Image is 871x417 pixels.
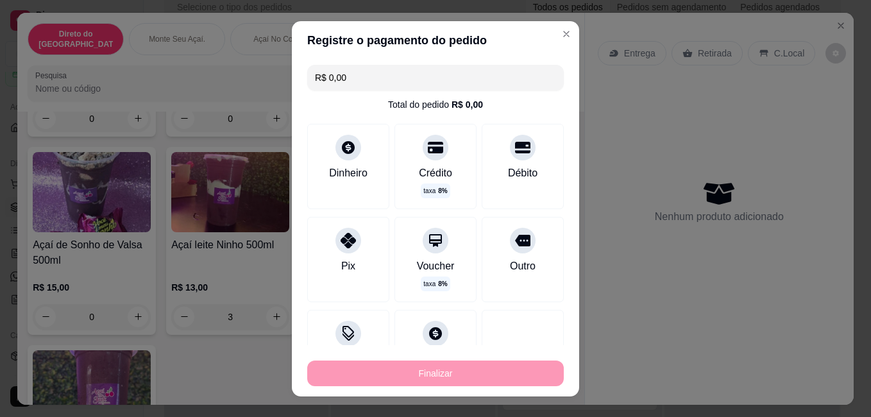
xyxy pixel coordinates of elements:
[341,259,355,274] div: Pix
[417,259,455,274] div: Voucher
[508,166,537,181] div: Débito
[438,279,447,289] span: 8 %
[329,166,368,181] div: Dinheiro
[315,65,556,90] input: Ex.: hambúrguer de cordeiro
[388,98,483,111] div: Total do pedido
[438,186,447,196] span: 8 %
[423,279,447,289] p: taxa
[556,24,577,44] button: Close
[510,259,536,274] div: Outro
[452,98,483,111] div: R$ 0,00
[419,166,452,181] div: Crédito
[292,21,579,60] header: Registre o pagamento do pedido
[423,186,447,196] p: taxa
